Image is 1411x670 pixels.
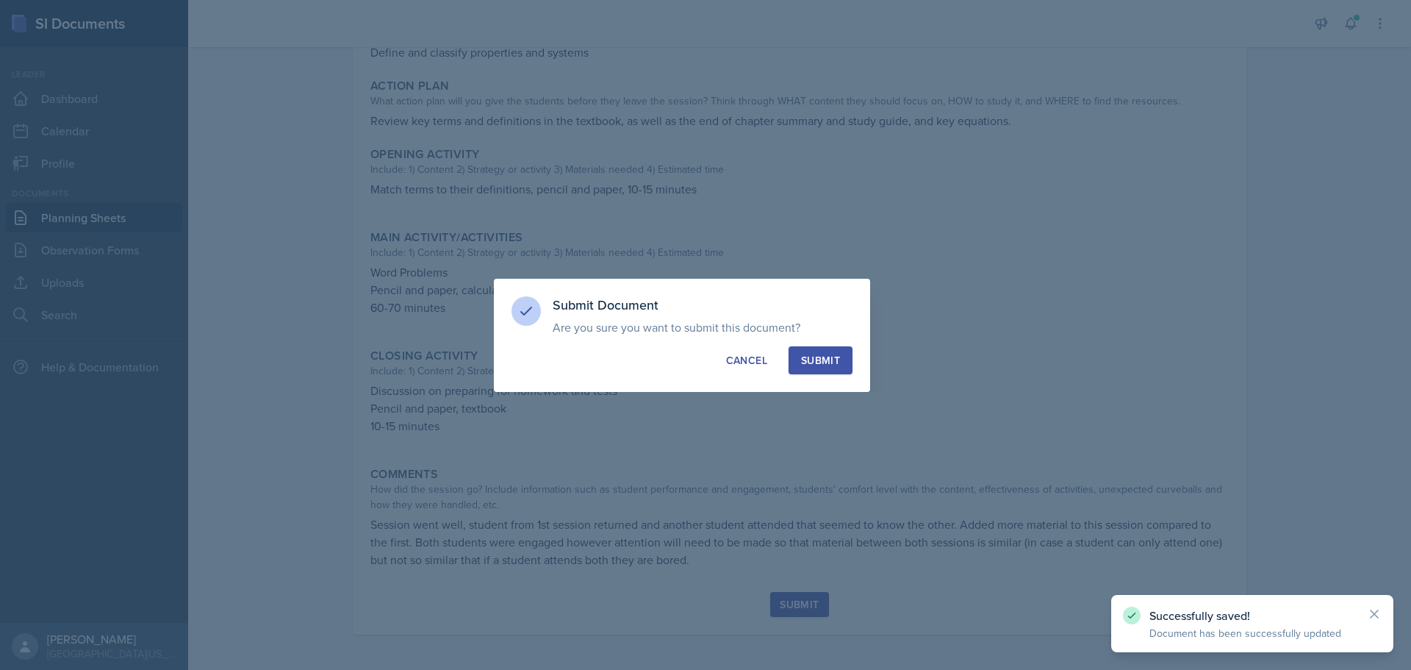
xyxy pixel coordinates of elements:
[1149,626,1355,641] p: Document has been successfully updated
[553,320,852,335] p: Are you sure you want to submit this document?
[801,353,840,368] div: Submit
[553,296,852,314] h3: Submit Document
[726,353,767,368] div: Cancel
[1149,608,1355,623] p: Successfully saved!
[714,346,780,374] button: Cancel
[789,346,852,374] button: Submit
